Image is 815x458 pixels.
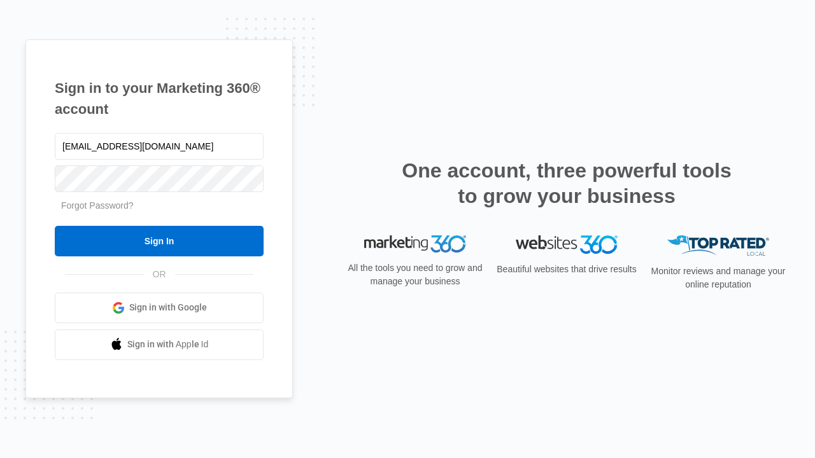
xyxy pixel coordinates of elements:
[127,338,209,351] span: Sign in with Apple Id
[516,235,618,254] img: Websites 360
[55,293,264,323] a: Sign in with Google
[129,301,207,314] span: Sign in with Google
[364,235,466,253] img: Marketing 360
[55,226,264,256] input: Sign In
[55,133,264,160] input: Email
[144,268,175,281] span: OR
[344,261,486,288] p: All the tools you need to grow and manage your business
[55,78,264,120] h1: Sign in to your Marketing 360® account
[667,235,769,256] img: Top Rated Local
[398,158,735,209] h2: One account, three powerful tools to grow your business
[495,263,638,276] p: Beautiful websites that drive results
[55,330,264,360] a: Sign in with Apple Id
[61,200,134,211] a: Forgot Password?
[647,265,790,291] p: Monitor reviews and manage your online reputation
